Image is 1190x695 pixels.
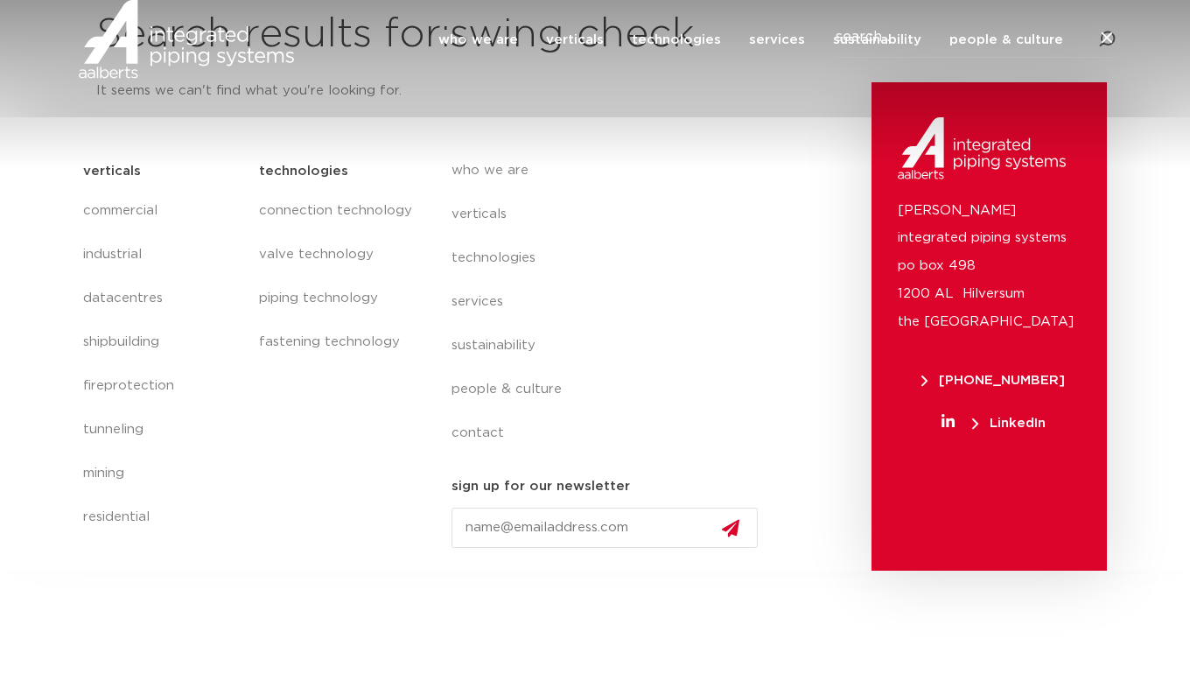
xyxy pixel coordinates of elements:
span: LinkedIn [972,417,1046,430]
a: connection technology [259,189,416,233]
a: LinkedIn [898,417,1089,430]
a: industrial [83,233,241,277]
a: services [749,4,805,75]
h5: sign up for our newsletter [451,473,630,501]
a: residential [83,495,241,539]
a: shipbuilding [83,320,241,364]
a: fireprotection [83,364,241,408]
nav: Menu [259,189,416,364]
a: datacentres [83,277,241,320]
img: send.svg [722,519,739,537]
nav: Menu [451,149,772,455]
a: who we are [438,4,518,75]
h5: verticals [83,158,141,186]
a: valve technology [259,233,416,277]
p: [PERSON_NAME] integrated piping systems po box 498 1200 AL Hilversum the [GEOGRAPHIC_DATA] [898,197,1081,337]
a: verticals [451,193,772,236]
a: technologies [632,4,721,75]
a: sustainability [451,324,772,368]
a: fastening technology [259,320,416,364]
a: tunneling [83,408,241,452]
nav: Menu [83,189,241,539]
a: services [451,280,772,324]
input: name@emailaddress.com [451,508,758,548]
a: verticals [546,4,604,75]
nav: Menu [438,4,1063,75]
h5: technologies [259,158,348,186]
span: [PHONE_NUMBER] [921,374,1065,387]
a: piping technology [259,277,416,320]
a: who we are [451,149,772,193]
a: people & culture [451,368,772,411]
a: people & culture [949,4,1063,75]
a: commercial [83,189,241,233]
a: sustainability [833,4,921,75]
a: technologies [451,236,772,280]
a: contact [451,411,772,455]
a: [PHONE_NUMBER] [898,374,1089,387]
a: mining [83,452,241,495]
